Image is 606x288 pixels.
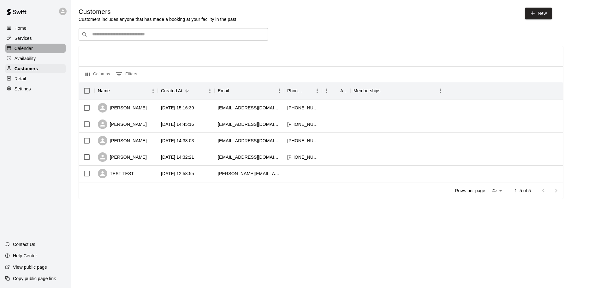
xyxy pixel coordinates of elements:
[79,16,238,22] p: Customers includes anyone that has made a booking at your facility in the past.
[161,154,194,160] div: 2025-10-13 14:32:21
[312,86,322,95] button: Menu
[84,69,112,79] button: Select columns
[381,86,389,95] button: Sort
[5,44,66,53] a: Calendar
[161,138,194,144] div: 2025-10-13 14:38:03
[218,105,281,111] div: huertajoscar1@gmail.com
[5,84,66,94] a: Settings
[13,241,35,248] p: Contact Us
[287,154,319,160] div: +17144695191
[218,82,229,100] div: Email
[436,86,445,95] button: Menu
[15,55,36,62] p: Availability
[98,152,147,162] div: [PERSON_NAME]
[5,74,66,83] a: Retail
[98,82,110,100] div: Name
[161,170,194,177] div: 2025-10-08 12:58:55
[5,64,66,73] a: Customers
[79,28,268,41] div: Search customers by name or email
[353,82,381,100] div: Memberships
[148,86,158,95] button: Menu
[15,45,33,52] p: Calendar
[15,65,38,72] p: Customers
[79,8,238,16] h5: Customers
[304,86,312,95] button: Sort
[218,138,281,144] div: rafaelg4655@yahoo.com
[322,82,350,100] div: Age
[13,253,37,259] p: Help Center
[13,275,56,282] p: Copy public page link
[98,169,134,178] div: TEST TEST
[5,23,66,33] a: Home
[331,86,340,95] button: Sort
[161,105,194,111] div: 2025-10-13 15:16:39
[98,119,147,129] div: [PERSON_NAME]
[161,121,194,127] div: 2025-10-13 14:45:16
[489,186,504,195] div: 25
[15,86,31,92] p: Settings
[161,82,182,100] div: Created At
[158,82,215,100] div: Created At
[514,187,531,194] p: 1–5 of 5
[15,25,27,31] p: Home
[287,121,319,127] div: +16268482365
[95,82,158,100] div: Name
[322,86,331,95] button: Menu
[218,170,281,177] div: nicole+test@thevault-performance.com
[98,136,147,145] div: [PERSON_NAME]
[215,82,284,100] div: Email
[340,82,347,100] div: Age
[205,86,215,95] button: Menu
[229,86,238,95] button: Sort
[287,105,319,111] div: +16262749987
[287,138,319,144] div: +15625690886
[13,264,47,270] p: View public page
[114,69,139,79] button: Show filters
[218,154,281,160] div: janehwang1017@gmail.com
[284,82,322,100] div: Phone Number
[350,82,445,100] div: Memberships
[275,86,284,95] button: Menu
[287,82,304,100] div: Phone Number
[5,54,66,63] a: Availability
[218,121,281,127] div: snackees@gmail.com
[98,103,147,113] div: [PERSON_NAME]
[15,35,32,41] p: Services
[525,8,552,19] a: New
[110,86,119,95] button: Sort
[182,86,191,95] button: Sort
[455,187,486,194] p: Rows per page:
[5,34,66,43] a: Services
[15,76,26,82] p: Retail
